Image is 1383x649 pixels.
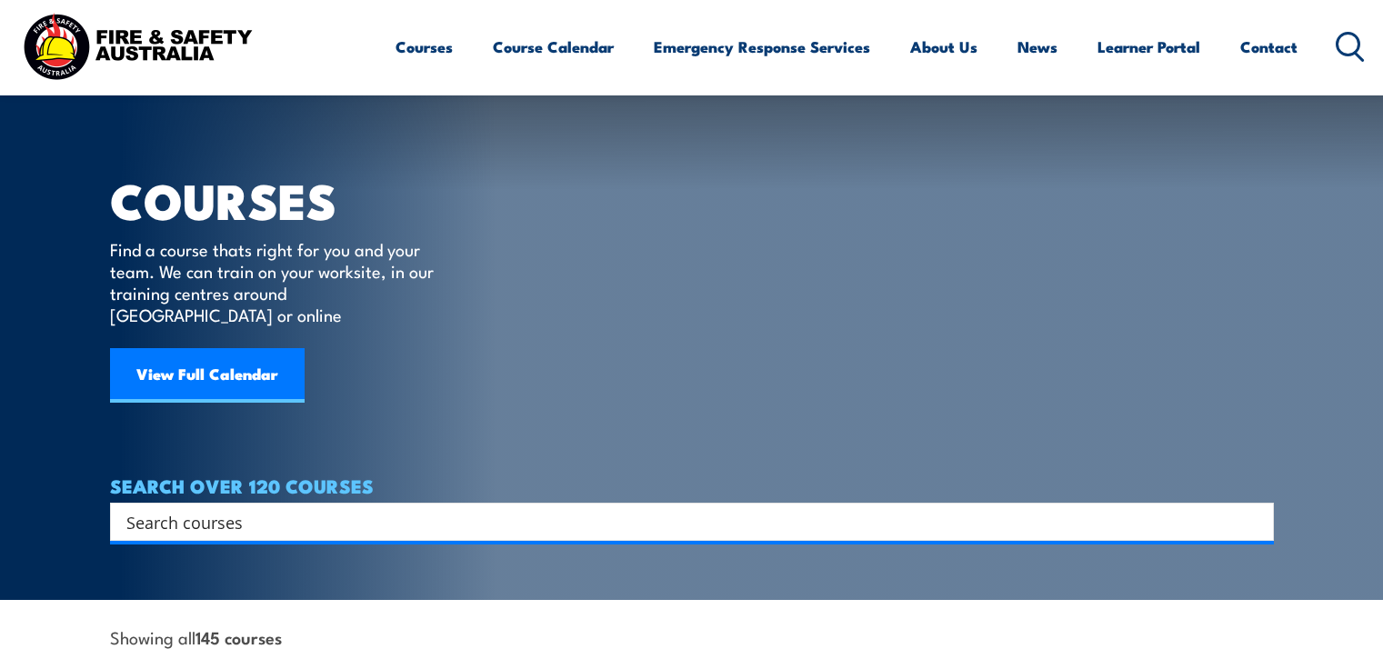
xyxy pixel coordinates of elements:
[126,508,1234,535] input: Search input
[110,475,1274,495] h4: SEARCH OVER 120 COURSES
[1017,23,1057,71] a: News
[396,23,453,71] a: Courses
[110,178,460,221] h1: COURSES
[110,348,305,403] a: View Full Calendar
[195,624,282,649] strong: 145 courses
[1240,23,1298,71] a: Contact
[1242,509,1268,534] button: Search magnifier button
[654,23,870,71] a: Emergency Response Services
[1097,23,1200,71] a: Learner Portal
[130,509,1238,534] form: Search form
[493,23,614,71] a: Course Calendar
[110,627,282,646] span: Showing all
[110,238,442,325] p: Find a course thats right for you and your team. We can train on your worksite, in our training c...
[910,23,977,71] a: About Us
